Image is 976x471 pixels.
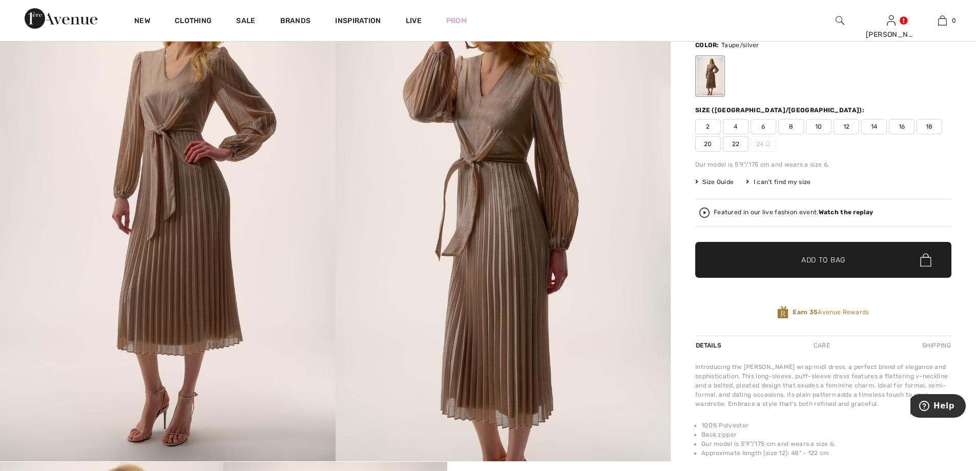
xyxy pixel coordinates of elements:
[917,14,967,27] a: 0
[280,16,311,27] a: Brands
[778,119,804,134] span: 8
[25,8,97,29] img: 1ère Avenue
[701,448,951,458] li: Approximate length (size 12): 48" - 122 cm
[699,208,710,218] img: Watch the replay
[723,136,749,152] span: 22
[695,106,866,115] div: Size ([GEOGRAPHIC_DATA]/[GEOGRAPHIC_DATA]):
[801,255,845,265] span: Add to Bag
[335,16,381,27] span: Inspiration
[793,308,869,317] span: Avenue Rewards
[917,119,942,134] span: 18
[714,209,873,216] div: Featured in our live fashion event.
[175,16,212,27] a: Clothing
[695,136,721,152] span: 20
[889,119,915,134] span: 16
[695,42,719,49] span: Color:
[765,141,771,147] img: ring-m.svg
[866,29,916,40] div: [PERSON_NAME]
[861,119,887,134] span: 14
[695,119,721,134] span: 2
[695,177,734,187] span: Size Guide
[887,14,896,27] img: My Info
[695,160,951,169] div: Our model is 5'9"/175 cm and wears a size 6.
[134,16,150,27] a: New
[952,16,956,25] span: 0
[887,15,896,25] a: Sign In
[701,439,951,448] li: Our model is 5'9"/175 cm and wears a size 6.
[701,421,951,430] li: 100% Polyester
[695,242,951,278] button: Add to Bag
[819,209,874,216] strong: Watch the replay
[920,336,951,355] div: Shipping
[910,394,966,420] iframe: Opens a widget where you can find more information
[701,430,951,439] li: Back zipper
[695,362,951,408] div: Introducing the [PERSON_NAME] wrap midi dress, a perfect blend of elegance and sophistication. Th...
[751,119,776,134] span: 6
[920,253,931,267] img: Bag.svg
[446,15,467,26] a: Prom
[805,336,839,355] div: Care
[836,14,844,27] img: search the website
[695,336,724,355] div: Details
[236,16,255,27] a: Sale
[746,177,811,187] div: I can't find my size
[834,119,859,134] span: 12
[938,14,947,27] img: My Bag
[697,57,723,95] div: Taupe/silver
[406,15,422,26] a: Live
[777,305,788,319] img: Avenue Rewards
[723,119,749,134] span: 4
[793,309,818,316] strong: Earn 35
[751,136,776,152] span: 24
[806,119,832,134] span: 10
[721,42,759,49] span: Taupe/silver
